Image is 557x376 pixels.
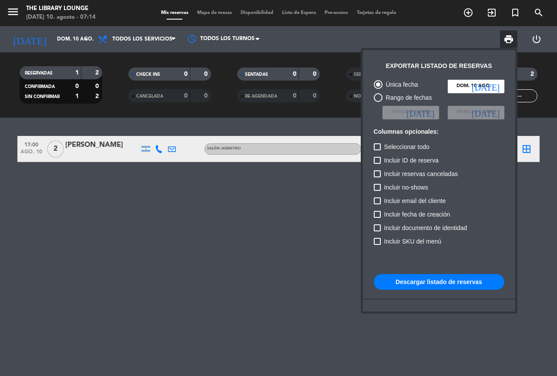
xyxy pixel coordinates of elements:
[384,169,458,179] span: Incluir reservas canceladas
[406,108,434,117] i: [DATE]
[384,142,429,152] span: Seleccionar todo
[384,209,450,220] span: Incluir fecha de creación
[384,196,446,206] span: Incluir email del cliente
[503,34,514,44] span: print
[456,108,496,116] span: [PERSON_NAME]
[383,93,432,103] div: Rango de fechas
[374,128,504,135] h6: Columnas opcionales:
[384,155,439,166] span: Incluir ID de reserva
[374,274,504,290] button: Descargar listado de reservas
[386,61,492,71] div: Exportar listado de reservas
[472,82,500,91] i: [DATE]
[384,236,442,247] span: Incluir SKU del menú
[472,108,500,117] i: [DATE]
[384,182,428,193] span: Incluir no-shows
[384,223,467,233] span: Incluir documento de identidad
[391,108,430,116] span: [PERSON_NAME]
[383,80,418,90] div: Única fecha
